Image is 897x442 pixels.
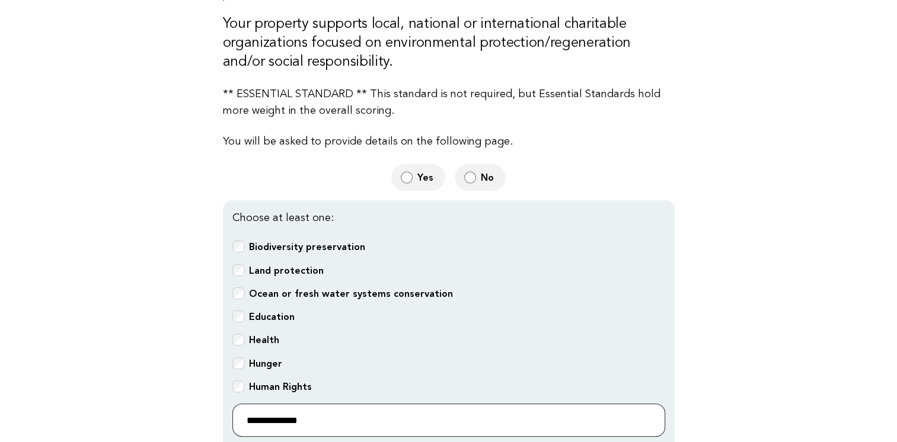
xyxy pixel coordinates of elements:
b: Human Rights [249,381,312,392]
p: Choose at least one: [232,210,665,226]
span: No [481,171,496,184]
p: ** ESSENTIAL STANDARD ** This standard is not required, but Essential Standards hold more weight ... [223,86,675,119]
p: You will be asked to provide details on the following page. [223,133,675,150]
b: Ocean or fresh water systems conservation [249,288,453,299]
input: Yes [401,171,413,184]
b: Education [249,311,295,322]
b: Health [249,334,279,345]
h3: Your property supports local, national or international charitable organizations focused on envir... [223,15,675,72]
b: Biodiversity preservation [249,241,365,252]
b: Hunger [249,358,282,369]
b: Land protection [249,265,324,276]
input: No [464,171,476,184]
span: Yes [417,171,436,184]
